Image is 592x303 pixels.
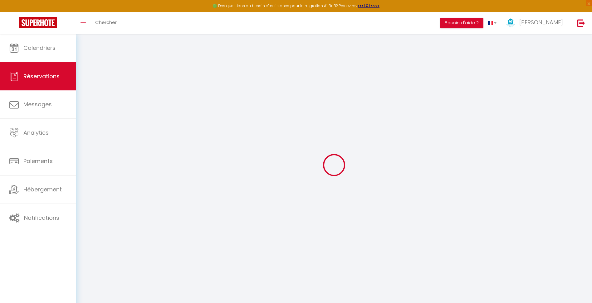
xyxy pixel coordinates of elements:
a: Chercher [91,12,121,34]
img: Super Booking [19,17,57,28]
span: [PERSON_NAME] [519,18,563,26]
span: Paiements [23,157,53,165]
span: Calendriers [23,44,56,52]
button: Besoin d'aide ? [440,18,483,28]
span: Hébergement [23,185,62,193]
span: Messages [23,100,52,108]
a: ... [PERSON_NAME] [501,12,571,34]
span: Chercher [95,19,117,26]
a: >>> ICI <<<< [358,3,379,8]
span: Notifications [24,214,59,222]
span: Analytics [23,129,49,137]
span: Réservations [23,72,60,80]
img: ... [506,18,515,27]
img: logout [577,19,585,27]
